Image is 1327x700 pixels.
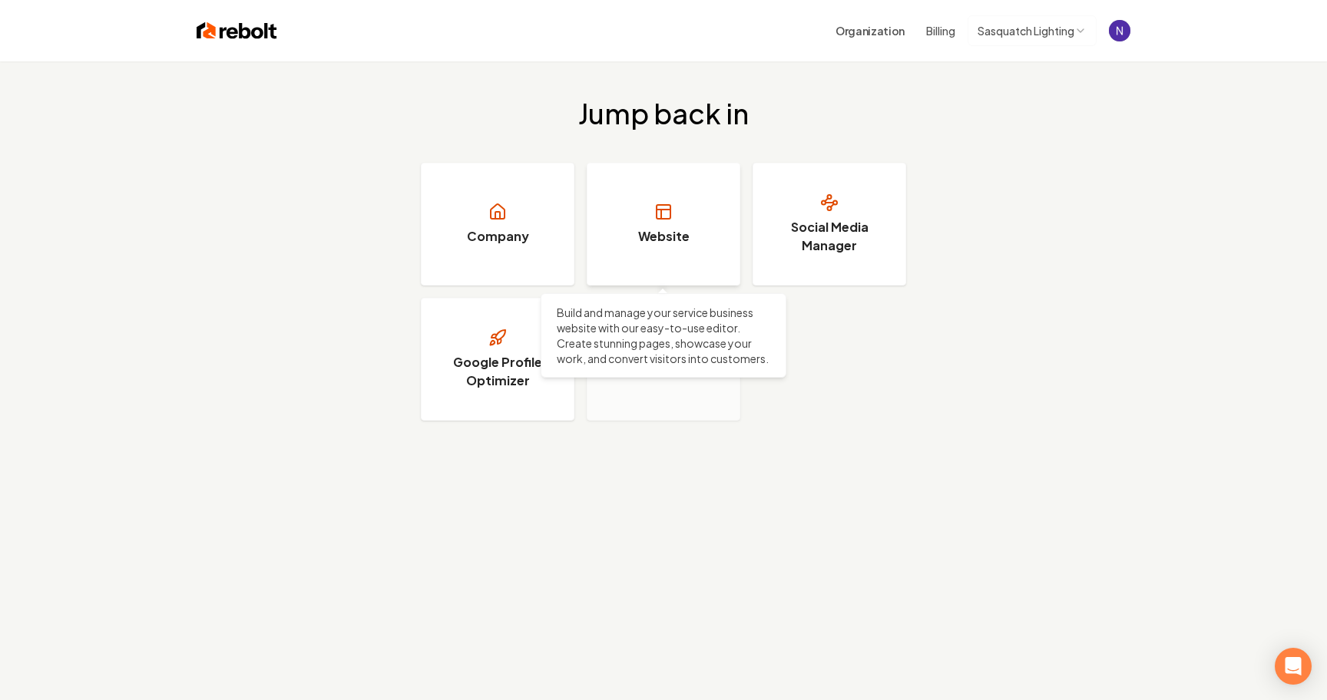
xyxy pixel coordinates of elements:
[578,98,749,129] h2: Jump back in
[440,353,555,390] h3: Google Profile Optimizer
[1109,20,1130,41] button: Open user button
[772,218,887,255] h3: Social Media Manager
[421,163,574,286] a: Company
[826,17,914,45] button: Organization
[638,227,690,246] h3: Website
[926,23,955,38] button: Billing
[557,305,770,366] p: Build and manage your service business website with our easy-to-use editor. Create stunning pages...
[421,298,574,421] a: Google Profile Optimizer
[197,20,277,41] img: Rebolt Logo
[467,227,529,246] h3: Company
[1275,648,1312,685] div: Open Intercom Messenger
[1109,20,1130,41] img: Nick Richards
[753,163,906,286] a: Social Media Manager
[587,163,740,286] a: Website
